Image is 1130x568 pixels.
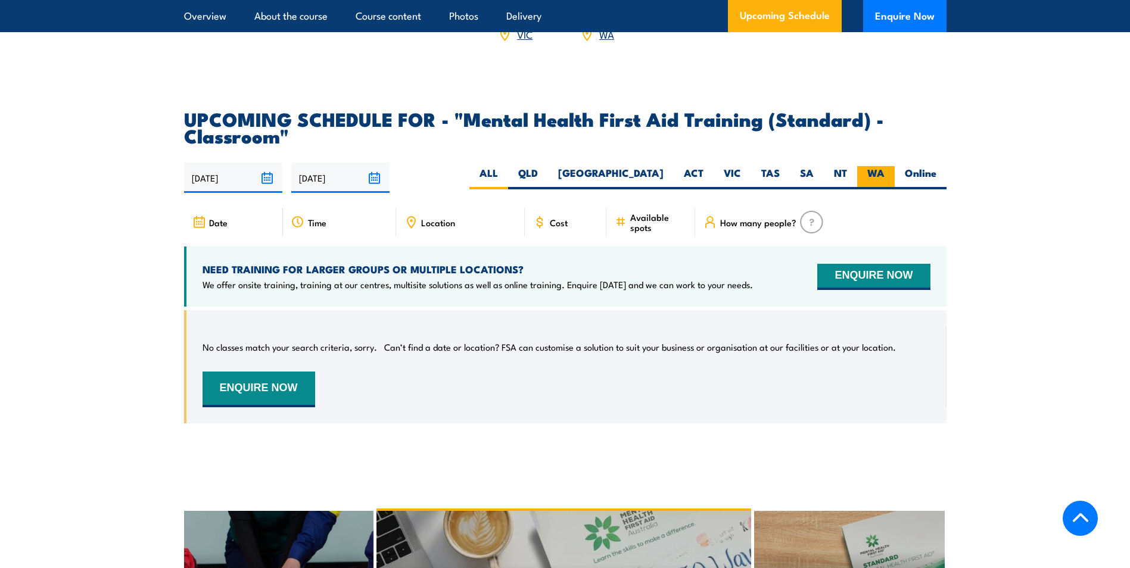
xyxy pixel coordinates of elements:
label: ACT [674,166,714,189]
h2: UPCOMING SCHEDULE FOR - "Mental Health First Aid Training (Standard) - Classroom" [184,110,947,143]
span: Location [421,217,455,227]
label: WA [857,166,895,189]
label: VIC [714,166,751,189]
p: No classes match your search criteria, sorry. [203,341,377,353]
p: We offer onsite training, training at our centres, multisite solutions as well as online training... [203,279,753,291]
span: How many people? [720,217,796,227]
label: SA [790,166,824,189]
label: TAS [751,166,790,189]
label: ALL [469,166,508,189]
h4: NEED TRAINING FOR LARGER GROUPS OR MULTIPLE LOCATIONS? [203,263,753,276]
span: Time [308,217,326,227]
button: ENQUIRE NOW [203,372,315,407]
span: Date [209,217,228,227]
label: QLD [508,166,548,189]
button: ENQUIRE NOW [817,264,930,290]
label: [GEOGRAPHIC_DATA] [548,166,674,189]
a: WA [599,27,614,41]
label: Online [895,166,947,189]
input: From date [184,163,282,193]
p: Can’t find a date or location? FSA can customise a solution to suit your business or organisation... [384,341,896,353]
input: To date [291,163,390,193]
a: VIC [517,27,533,41]
label: NT [824,166,857,189]
span: Cost [550,217,568,227]
span: Available spots [630,212,687,232]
